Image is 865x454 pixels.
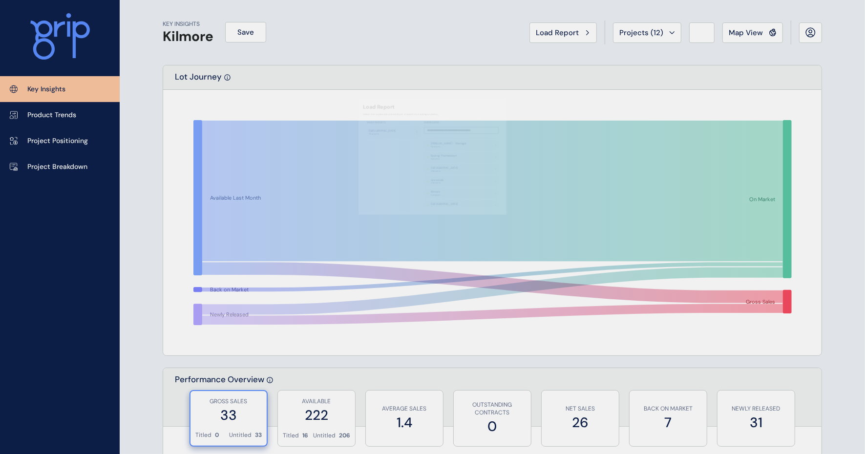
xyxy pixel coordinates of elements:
[536,28,579,38] span: Load Report
[175,374,264,426] p: Performance Overview
[27,162,87,172] p: Project Breakdown
[722,405,790,413] p: NEWLY RELEASED
[163,20,213,28] p: KEY INSIGHTS
[229,431,252,439] p: Untitled
[339,432,350,440] p: 206
[237,27,254,37] span: Save
[529,22,597,43] button: Load Report
[163,28,213,45] h1: Kilmore
[195,406,262,425] label: 33
[195,431,211,439] p: Titled
[729,28,763,38] span: Map View
[225,22,266,42] button: Save
[634,405,702,413] p: BACK ON MARKET
[283,432,299,440] p: Titled
[302,432,308,440] p: 16
[371,405,438,413] p: AVERAGE SALES
[195,397,262,406] p: GROSS SALES
[634,413,702,432] label: 7
[547,413,614,432] label: 26
[722,413,790,432] label: 31
[722,22,783,43] button: Map View
[215,431,219,439] p: 0
[283,406,350,425] label: 222
[27,110,76,120] p: Product Trends
[313,432,336,440] p: Untitled
[371,413,438,432] label: 1.4
[613,22,681,43] button: Projects (12)
[459,417,526,436] label: 0
[547,405,614,413] p: NET SALES
[255,431,262,439] p: 33
[619,28,663,38] span: Projects ( 12 )
[283,397,350,406] p: AVAILABLE
[27,84,65,94] p: Key Insights
[175,71,222,89] p: Lot Journey
[459,401,526,417] p: OUTSTANDING CONTRACTS
[27,136,88,146] p: Project Positioning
